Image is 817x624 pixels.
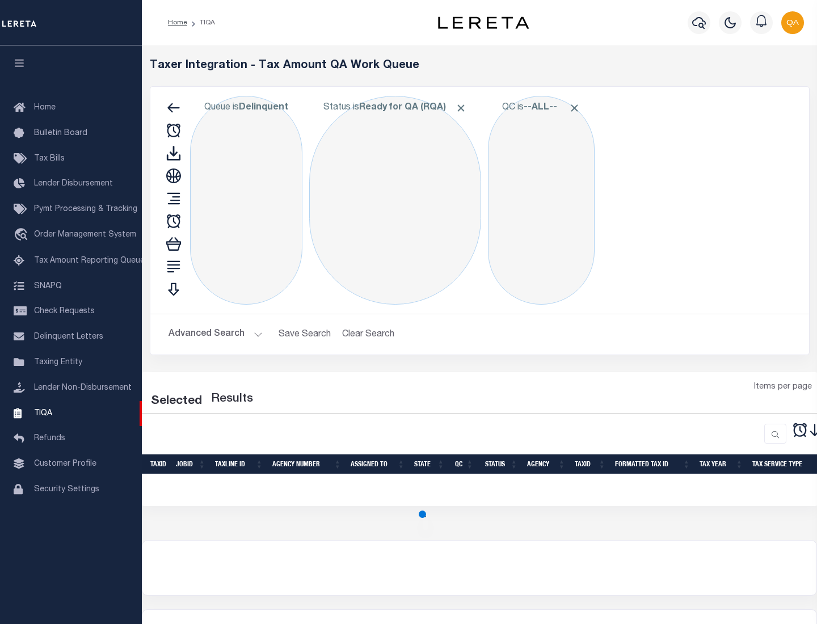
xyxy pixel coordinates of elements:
th: JobID [171,454,210,474]
th: Agency Number [268,454,346,474]
b: Delinquent [239,103,288,112]
span: Pymt Processing & Tracking [34,205,137,213]
span: Bulletin Board [34,129,87,137]
button: Save Search [272,323,338,345]
div: Click to Edit [488,96,595,305]
span: Check Requests [34,307,95,315]
b: --ALL-- [524,103,557,112]
span: Lender Non-Disbursement [34,384,132,392]
span: Tax Bills [34,155,65,163]
th: Formatted Tax ID [610,454,695,474]
button: Clear Search [338,323,399,345]
span: SNAPQ [34,282,62,290]
span: Taxing Entity [34,359,82,366]
div: Selected [151,393,202,411]
img: logo-dark.svg [438,16,529,29]
div: Click to Edit [190,96,302,305]
span: Items per page [754,381,812,394]
th: TaxID [570,454,610,474]
span: Order Management System [34,231,136,239]
div: Click to Edit [309,96,481,305]
th: Tax Year [695,454,748,474]
span: Click to Remove [568,102,580,114]
span: TIQA [34,409,52,417]
th: State [410,454,449,474]
th: Status [478,454,523,474]
i: travel_explore [14,228,32,243]
span: Tax Amount Reporting Queue [34,257,145,265]
th: QC [449,454,478,474]
span: Customer Profile [34,460,96,468]
b: Ready for QA (RQA) [359,103,467,112]
span: Refunds [34,435,65,442]
label: Results [211,390,253,408]
th: Assigned To [346,454,410,474]
span: Home [34,104,56,112]
li: TIQA [187,18,215,28]
span: Lender Disbursement [34,180,113,188]
th: Agency [523,454,570,474]
a: Home [168,19,187,26]
button: Advanced Search [169,323,263,345]
th: TaxLine ID [210,454,268,474]
span: Security Settings [34,486,99,494]
h5: Taxer Integration - Tax Amount QA Work Queue [150,59,810,73]
span: Click to Remove [455,102,467,114]
span: Delinquent Letters [34,333,103,341]
th: TaxID [146,454,171,474]
img: svg+xml;base64,PHN2ZyB4bWxucz0iaHR0cDovL3d3dy53My5vcmcvMjAwMC9zdmciIHBvaW50ZXItZXZlbnRzPSJub25lIi... [781,11,804,34]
